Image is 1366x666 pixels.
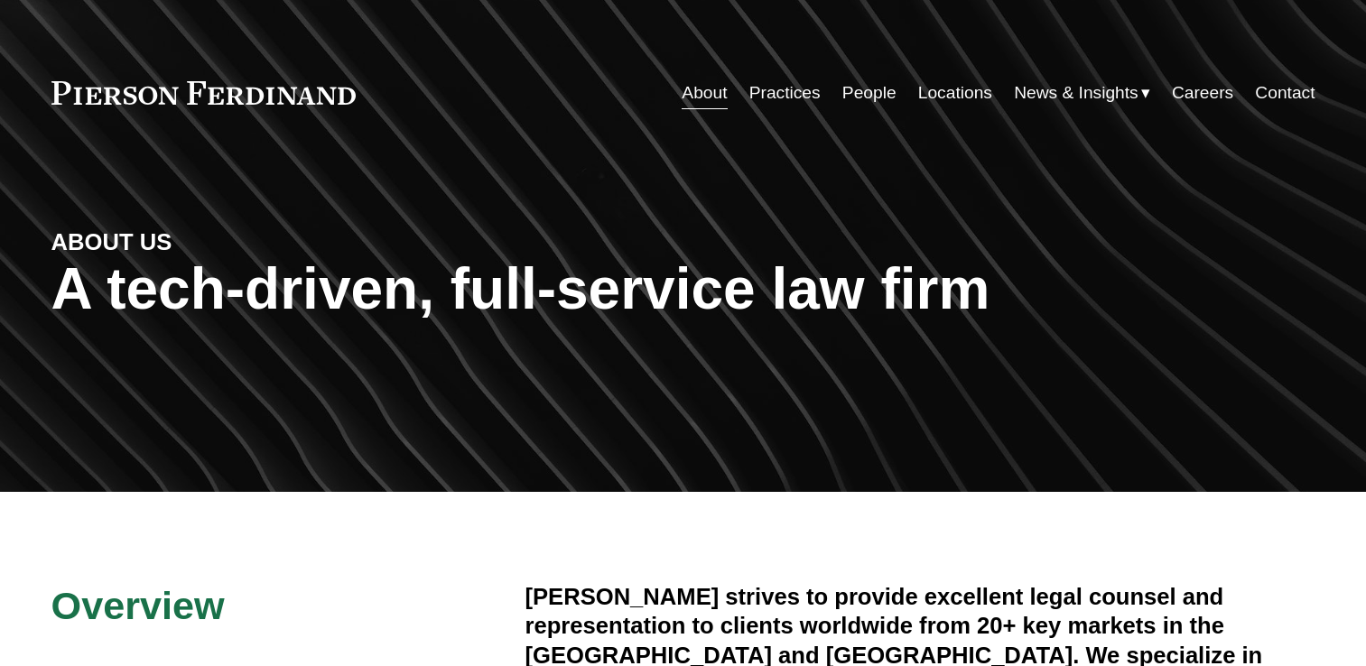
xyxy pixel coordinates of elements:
[51,584,225,627] span: Overview
[918,76,992,110] a: Locations
[51,256,1315,322] h1: A tech-driven, full-service law firm
[1014,78,1138,109] span: News & Insights
[1255,76,1315,110] a: Contact
[1014,76,1150,110] a: folder dropdown
[749,76,821,110] a: Practices
[682,76,727,110] a: About
[842,76,897,110] a: People
[51,229,172,254] strong: ABOUT US
[1172,76,1233,110] a: Careers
